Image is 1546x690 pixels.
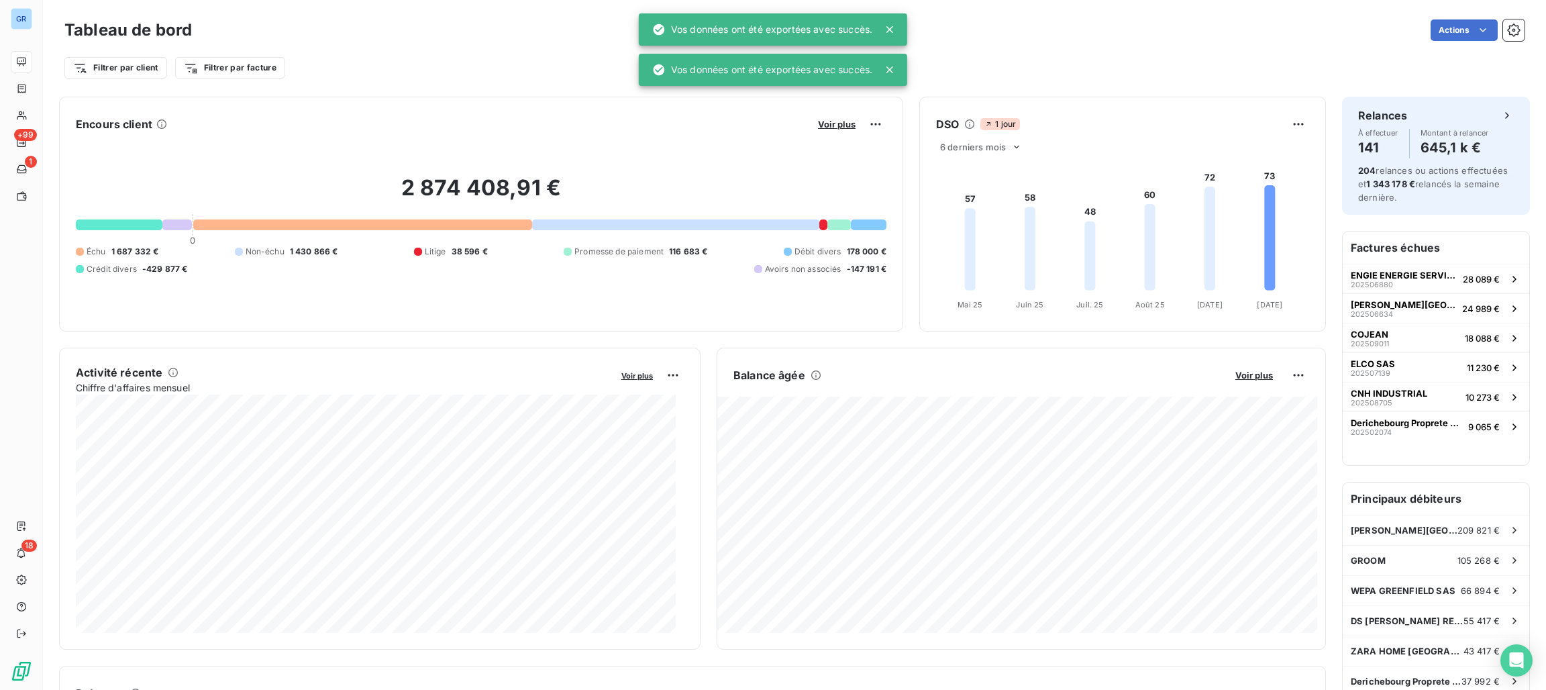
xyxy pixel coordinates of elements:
[818,119,856,130] span: Voir plus
[1500,644,1533,677] div: Open Intercom Messenger
[733,367,805,383] h6: Balance âgée
[1351,585,1455,596] span: WEPA GREENFIELD SAS
[652,17,872,42] div: Vos données ont été exportées avec succès.
[1343,352,1529,382] button: ELCO SAS20250713911 230 €
[111,246,159,258] span: 1 687 332 €
[64,18,192,42] h3: Tableau de bord
[1351,340,1389,348] span: 202509011
[1197,300,1223,309] tspan: [DATE]
[1351,329,1388,340] span: COJEAN
[1431,19,1498,41] button: Actions
[142,263,188,275] span: -429 877 €
[1465,392,1500,403] span: 10 273 €
[1351,281,1393,289] span: 202506880
[1343,293,1529,323] button: [PERSON_NAME][GEOGRAPHIC_DATA]20250663424 989 €
[1461,676,1500,687] span: 37 992 €
[847,246,886,258] span: 178 000 €
[765,263,841,275] span: Avoirs non associés
[847,263,887,275] span: -147 191 €
[1351,555,1386,566] span: GROOM
[21,540,37,552] span: 18
[1351,299,1457,310] span: [PERSON_NAME][GEOGRAPHIC_DATA]
[936,116,959,132] h6: DSO
[1351,417,1463,428] span: Derichebourg Proprete et services associes
[1343,483,1529,515] h6: Principaux débiteurs
[1351,358,1395,369] span: ELCO SAS
[980,118,1020,130] span: 1 jour
[1351,388,1427,399] span: CNH INDUSTRIAL
[87,263,137,275] span: Crédit divers
[1351,676,1461,687] span: Derichebourg Proprete et services associes
[1351,525,1457,536] span: [PERSON_NAME][GEOGRAPHIC_DATA]
[425,246,446,258] span: Litige
[621,371,653,381] span: Voir plus
[1235,370,1273,381] span: Voir plus
[1463,615,1500,626] span: 55 417 €
[1358,165,1376,176] span: 204
[1457,525,1500,536] span: 209 821 €
[246,246,285,258] span: Non-échu
[1461,585,1500,596] span: 66 894 €
[1358,165,1508,203] span: relances ou actions effectuées et relancés la semaine dernière.
[1343,323,1529,352] button: COJEAN20250901118 088 €
[1343,264,1529,293] button: ENGIE ENERGIE SERVICES20250688028 089 €
[1343,411,1529,441] button: Derichebourg Proprete et services associes2025020749 065 €
[290,246,338,258] span: 1 430 866 €
[14,129,37,141] span: +99
[25,156,37,168] span: 1
[940,142,1006,152] span: 6 derniers mois
[76,381,612,395] span: Chiffre d'affaires mensuel
[1351,369,1390,377] span: 202507139
[794,246,841,258] span: Débit divers
[175,57,285,79] button: Filtrer par facture
[1351,270,1457,281] span: ENGIE ENERGIE SERVICES
[1135,300,1165,309] tspan: Août 25
[814,118,860,130] button: Voir plus
[64,57,167,79] button: Filtrer par client
[1462,303,1500,314] span: 24 989 €
[76,175,886,215] h2: 2 874 408,91 €
[1343,382,1529,411] button: CNH INDUSTRIAL20250870510 273 €
[1351,615,1463,626] span: DS [PERSON_NAME] RECYCLING
[1358,137,1398,158] h4: 141
[574,246,664,258] span: Promesse de paiement
[617,369,657,381] button: Voir plus
[1457,555,1500,566] span: 105 268 €
[1351,646,1463,656] span: ZARA HOME [GEOGRAPHIC_DATA]
[1358,129,1398,137] span: À effectuer
[1421,129,1489,137] span: Montant à relancer
[76,116,152,132] h6: Encours client
[1463,646,1500,656] span: 43 417 €
[1351,310,1393,318] span: 202506634
[11,8,32,30] div: GR
[1358,107,1407,124] h6: Relances
[1421,137,1489,158] h4: 645,1 k €
[76,364,162,381] h6: Activité récente
[1468,422,1500,432] span: 9 065 €
[1257,300,1282,309] tspan: [DATE]
[1465,333,1500,344] span: 18 088 €
[1231,369,1277,381] button: Voir plus
[1366,179,1415,189] span: 1 343 178 €
[452,246,488,258] span: 38 596 €
[1467,362,1500,373] span: 11 230 €
[1351,399,1392,407] span: 202508705
[652,58,872,82] div: Vos données ont été exportées avec succès.
[11,660,32,682] img: Logo LeanPay
[1343,232,1529,264] h6: Factures échues
[1016,300,1043,309] tspan: Juin 25
[1463,274,1500,285] span: 28 089 €
[669,246,707,258] span: 116 683 €
[1076,300,1103,309] tspan: Juil. 25
[1351,428,1392,436] span: 202502074
[958,300,982,309] tspan: Mai 25
[87,246,106,258] span: Échu
[190,235,195,246] span: 0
